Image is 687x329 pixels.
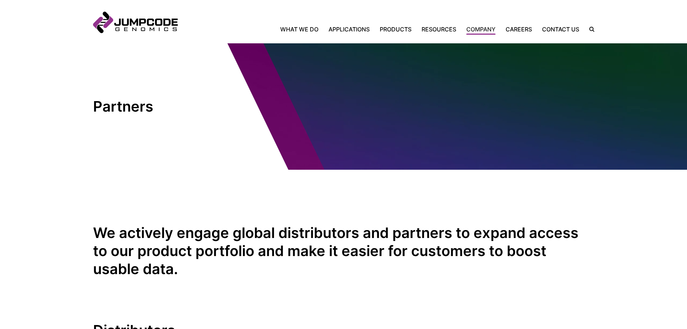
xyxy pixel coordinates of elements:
label: Search the site. [584,27,594,32]
h1: Partners [93,98,223,116]
h2: We actively engage global distributors and partners to expand access to our product portfolio and... [93,224,594,278]
a: Contact Us [537,25,584,34]
a: Resources [417,25,461,34]
a: What We Do [280,25,323,34]
nav: Primary Navigation [178,25,584,34]
a: Careers [501,25,537,34]
a: Products [375,25,417,34]
a: Applications [323,25,375,34]
a: Company [461,25,501,34]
